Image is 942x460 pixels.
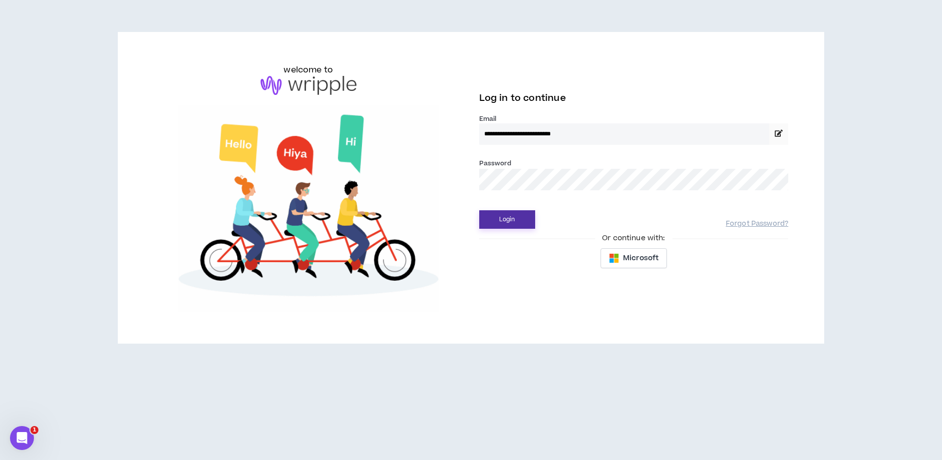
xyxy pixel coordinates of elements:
[479,114,789,123] label: Email
[154,105,463,312] img: Welcome to Wripple
[30,426,38,434] span: 1
[601,248,667,268] button: Microsoft
[623,253,658,264] span: Microsoft
[479,92,566,104] span: Log in to continue
[10,426,34,450] iframe: Intercom live chat
[726,219,788,229] a: Forgot Password?
[479,210,535,229] button: Login
[479,159,512,168] label: Password
[261,76,356,95] img: logo-brand.png
[284,64,333,76] h6: welcome to
[595,233,672,244] span: Or continue with:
